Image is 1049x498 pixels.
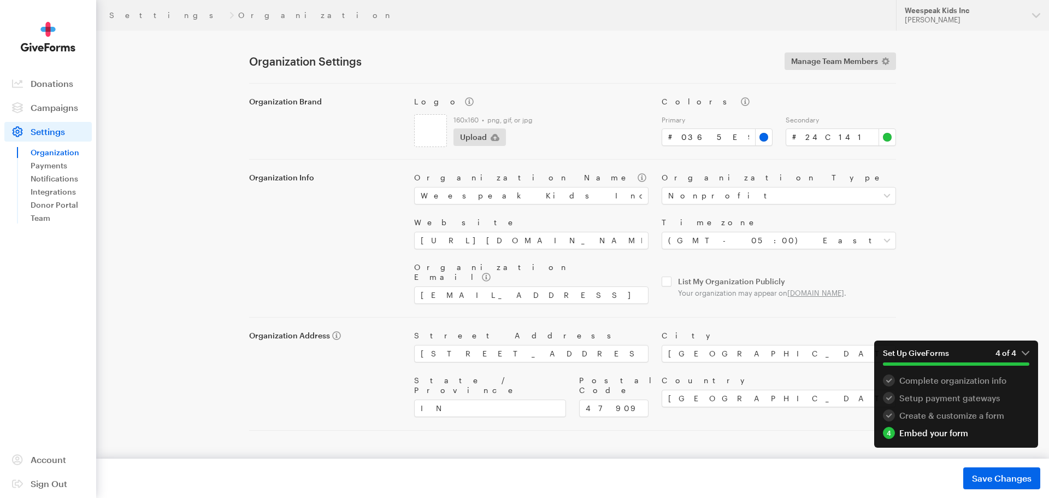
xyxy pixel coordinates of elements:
[31,185,92,198] a: Integrations
[662,97,896,107] label: Colors
[662,331,896,341] label: City
[662,376,896,385] label: Country
[883,392,895,404] div: 2
[883,374,895,386] div: 1
[4,474,92,494] a: Sign Out
[579,376,649,395] label: Postal Code
[31,478,67,489] span: Sign Out
[453,115,649,124] label: 160x160 • png, gif, or jpg
[414,218,649,227] label: Website
[883,427,1029,439] div: Embed your form
[4,450,92,470] a: Account
[662,173,896,183] label: Organization Type
[249,97,401,107] label: Organization Brand
[995,348,1029,358] em: 4 of 4
[883,427,1029,439] a: 4 Embed your form
[414,376,566,395] label: State / Province
[883,409,1029,421] a: 3 Create & customize a form
[786,115,897,124] label: Secondary
[109,11,225,20] a: Settings
[883,374,1029,386] a: 1 Complete organization info
[883,374,1029,386] div: Complete organization info
[414,232,649,249] input: https://www.example.com
[31,454,66,465] span: Account
[905,6,1023,15] div: Weespeak Kids Inc
[963,467,1040,489] button: Save Changes
[249,55,771,68] h1: Organization Settings
[883,427,895,439] div: 4
[31,146,92,159] a: Organization
[460,131,487,144] span: Upload
[414,173,649,183] label: Organization Name
[4,122,92,142] a: Settings
[972,472,1032,485] span: Save Changes
[414,97,649,107] label: Logo
[4,74,92,93] a: Donations
[883,409,895,421] div: 3
[31,198,92,212] a: Donor Portal
[31,172,92,185] a: Notifications
[785,52,896,70] a: Manage Team Members
[883,392,1029,404] div: Setup payment gateways
[21,22,75,52] img: GiveForms
[662,115,773,124] label: Primary
[31,212,92,225] a: Team
[414,262,649,282] label: Organization Email
[787,289,844,297] a: [DOMAIN_NAME]
[905,15,1023,25] div: [PERSON_NAME]
[249,173,401,183] label: Organization Info
[249,331,401,341] label: Organization Address
[662,218,896,227] label: Timezone
[453,128,506,146] button: Upload
[883,392,1029,404] a: 2 Setup payment gateways
[31,159,92,172] a: Payments
[883,409,1029,421] div: Create & customize a form
[31,102,78,113] span: Campaigns
[791,55,878,68] span: Manage Team Members
[4,98,92,118] a: Campaigns
[414,331,649,341] label: Street Address
[31,126,65,137] span: Settings
[874,341,1038,374] button: Set Up GiveForms4 of 4
[31,78,73,89] span: Donations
